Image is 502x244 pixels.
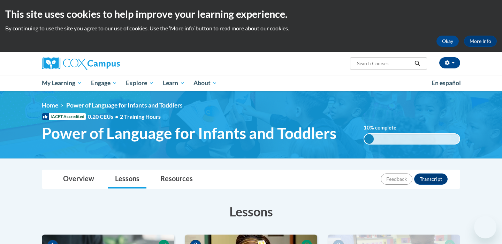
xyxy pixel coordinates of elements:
[364,134,374,144] div: 10%
[158,75,189,91] a: Learn
[414,173,448,185] button: Transcript
[427,76,465,90] a: En español
[86,75,122,91] a: Engage
[56,170,101,188] a: Overview
[193,79,217,87] span: About
[31,75,471,91] div: Main menu
[464,36,497,47] a: More Info
[364,125,370,131] span: 10
[37,75,86,91] a: My Learning
[42,57,120,70] img: Cox Campus
[88,113,120,120] span: 0.20 CEUs
[42,124,336,142] span: Power of Language for Infants and Toddlers
[121,75,158,91] a: Explore
[412,59,423,68] button: Search
[66,102,183,109] span: Power of Language for Infants and Toddlers
[42,57,174,70] a: Cox Campus
[436,36,459,47] button: Okay
[189,75,222,91] a: About
[474,216,496,238] iframe: Button to launch messaging window
[115,113,118,120] span: •
[5,24,497,32] p: By continuing to use the site you agree to our use of cookies. Use the ‘More info’ button to read...
[42,203,460,220] h3: Lessons
[5,7,497,21] h2: This site uses cookies to help improve your learning experience.
[91,79,117,87] span: Engage
[153,170,200,188] a: Resources
[42,113,86,120] span: IACET Accredited
[42,79,82,87] span: My Learning
[42,102,58,109] a: Home
[364,124,404,132] label: % complete
[432,79,461,87] span: En español
[439,57,460,68] button: Account Settings
[381,173,412,185] button: Feedback
[108,170,146,188] a: Lessons
[120,113,161,120] span: 2 Training Hours
[356,59,412,68] input: Search Courses
[126,79,154,87] span: Explore
[163,79,185,87] span: Learn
